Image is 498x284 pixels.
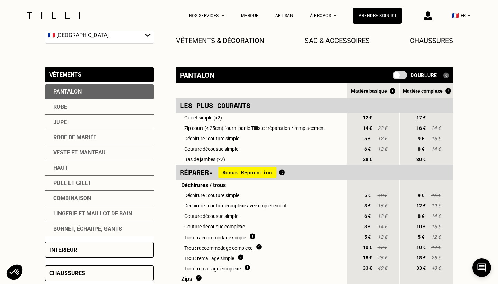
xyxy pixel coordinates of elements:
span: 17 € [377,245,387,250]
td: Zip court (< 25cm) fourni par le Tilliste : réparation / remplacement [176,123,346,133]
span: 16 € [415,125,427,131]
td: Zips [176,273,346,284]
div: Pantalon [180,71,214,79]
div: Chaussures [49,270,85,276]
span: 40 € [377,265,387,271]
img: Qu'est ce que le remaillage ? [238,254,243,260]
img: Qu'est ce que le raccommodage ? [250,233,255,239]
span: 8 € [415,213,427,219]
img: Dois fournir du matériel ? [196,275,202,281]
span: 17 € [431,245,441,250]
div: Vêtements [49,71,81,78]
span: 12 € [377,213,387,219]
span: 5 € [361,234,373,240]
span: 10 € [415,224,427,229]
td: Déchirure : couture complexe avec empiècement [176,201,346,211]
span: 6 € [361,213,373,219]
span: 16 € [431,193,441,198]
span: 10 € [361,245,373,250]
span: 🇫🇷 [452,12,459,19]
td: Trou : raccommodage simple [176,232,346,242]
div: Matière basique [347,88,399,94]
span: 14 € [431,146,441,152]
a: Marque [241,13,259,18]
span: 15 € [377,203,387,208]
div: Bonnet, écharpe, gants [45,221,154,236]
img: Qu'est ce qu'une doublure ? [443,72,449,78]
td: Bas de jambes (x2) [176,154,346,165]
span: 12 € [377,234,387,240]
td: Trou : remaillage simple [176,252,346,263]
span: 30 € [415,157,427,162]
span: 8 € [361,224,373,229]
span: 6 € [361,146,373,152]
p: Vêtements & décoration [176,36,264,45]
div: Haut [45,160,154,176]
span: 8 € [361,203,373,208]
span: 22 € [377,125,387,131]
td: Trou : raccommodage complexe [176,242,346,252]
div: Robe de mariée [45,130,154,145]
span: 28 € [361,157,373,162]
div: Pull et gilet [45,176,154,191]
span: 16 € [431,136,441,141]
img: icône connexion [424,11,432,20]
div: Combinaison [45,191,154,206]
td: Couture décousue complexe [176,221,346,232]
img: Qu'est ce que le Bonus Réparation ? [279,169,285,175]
span: 5 € [361,136,373,141]
td: Couture décousue simple [176,211,346,221]
img: Qu'est ce que le Bonus Réparation ? [445,88,451,94]
span: 12 € [431,234,441,240]
div: Lingerie et maillot de bain [45,206,154,221]
span: 12 € [415,203,427,208]
img: Menu déroulant [222,15,224,16]
span: 12 € [377,146,387,152]
span: 14 € [431,213,441,219]
td: Trou : remaillage complexe [176,263,346,273]
span: 12 € [377,193,387,198]
div: Jupe [45,115,154,130]
div: Matière complexe [400,88,453,94]
span: 14 € [361,125,373,131]
span: 9 € [415,193,427,198]
td: Déchirures / trous [176,180,346,190]
span: 33 € [415,265,427,271]
img: Menu déroulant à propos [334,15,336,16]
td: Déchirure : couture simple [176,133,346,144]
span: 14 € [377,224,387,229]
span: 5 € [361,193,373,198]
span: 40 € [431,265,441,271]
td: Déchirure : couture simple [176,190,346,201]
span: 18 € [361,255,373,260]
span: Doublure [411,72,437,78]
td: Ourlet simple (x2) [176,113,346,123]
span: 10 € [415,245,427,250]
p: Sac & Accessoires [305,36,370,45]
span: Bonus Réparation [218,167,276,178]
div: Veste et manteau [45,145,154,160]
a: Artisan [275,13,294,18]
a: Prendre soin ici [353,8,402,24]
span: 8 € [415,146,427,152]
span: 24 € [431,125,441,131]
div: Pantalon [45,84,154,99]
span: 33 € [361,265,373,271]
p: Chaussures [410,36,453,45]
img: Qu'est ce que le Bonus Réparation ? [390,88,395,94]
img: Qu'est ce que le raccommodage ? [256,244,262,250]
div: Robe [45,99,154,115]
span: 17 € [415,115,427,121]
span: 9 € [415,136,427,141]
span: 12 € [361,115,373,121]
span: 5 € [415,234,427,240]
span: 18 € [415,255,427,260]
span: 16 € [431,224,441,229]
img: menu déroulant [468,15,470,16]
img: Logo du service de couturière Tilli [24,12,82,19]
td: Les plus courants [176,98,346,113]
span: 19 € [431,203,441,208]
